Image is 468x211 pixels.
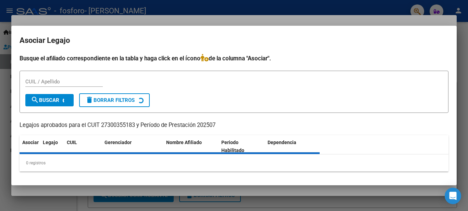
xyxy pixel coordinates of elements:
datatable-header-cell: Periodo Habilitado [219,135,265,158]
button: Buscar [25,94,74,106]
div: Open Intercom Messenger [445,188,461,204]
span: CUIL [67,140,77,145]
datatable-header-cell: Dependencia [265,135,320,158]
span: Dependencia [268,140,296,145]
span: Borrar Filtros [85,97,135,103]
h4: Busque el afiliado correspondiente en la tabla y haga click en el ícono de la columna "Asociar". [20,54,448,63]
datatable-header-cell: Gerenciador [102,135,163,158]
h2: Asociar Legajo [20,34,448,47]
span: Asociar [22,140,39,145]
div: 0 registros [20,154,448,172]
mat-icon: delete [85,96,94,104]
mat-icon: search [31,96,39,104]
span: Gerenciador [104,140,132,145]
span: Buscar [31,97,59,103]
datatable-header-cell: Nombre Afiliado [163,135,219,158]
datatable-header-cell: Asociar [20,135,40,158]
span: Periodo Habilitado [221,140,244,153]
span: Legajo [43,140,58,145]
p: Legajos aprobados para el CUIT 27300355183 y Período de Prestación 202507 [20,121,448,130]
button: Borrar Filtros [79,93,150,107]
span: Nombre Afiliado [166,140,202,145]
datatable-header-cell: Legajo [40,135,64,158]
datatable-header-cell: CUIL [64,135,102,158]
